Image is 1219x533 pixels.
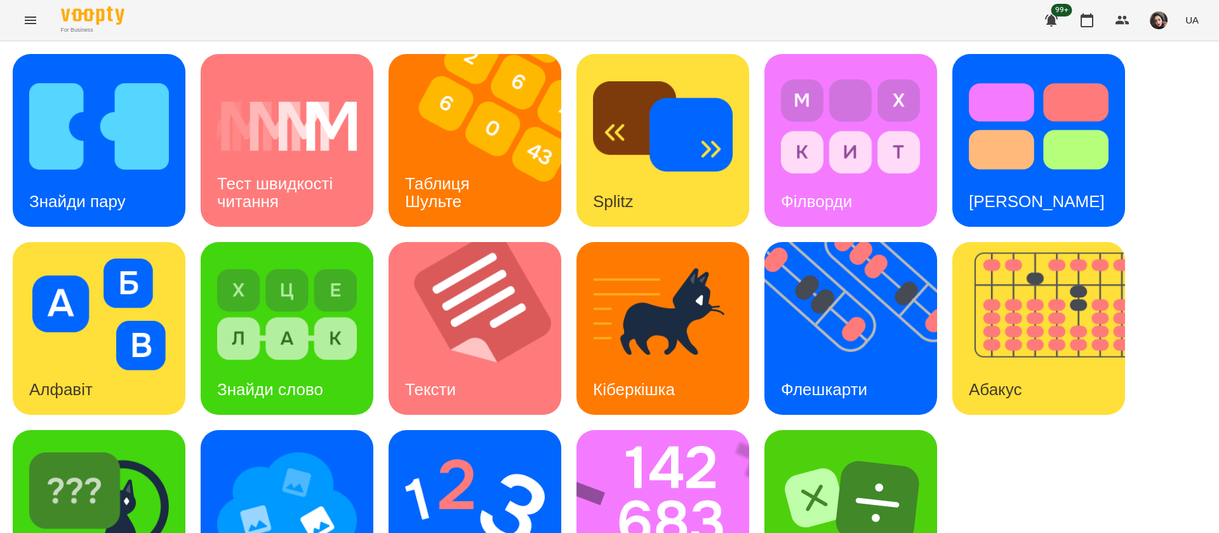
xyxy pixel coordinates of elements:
[1180,8,1204,32] button: UA
[781,380,867,399] h3: Флешкарти
[1185,13,1199,27] span: UA
[217,71,357,182] img: Тест швидкості читання
[593,71,733,182] img: Splitz
[29,380,93,399] h3: Алфавіт
[593,380,675,399] h3: Кіберкішка
[969,71,1109,182] img: Тест Струпа
[1051,4,1072,17] span: 99+
[13,242,185,415] a: АлфавітАлфавіт
[13,54,185,227] a: Знайди паруЗнайди пару
[764,242,937,415] a: ФлешкартиФлешкарти
[15,5,46,36] button: Menu
[29,71,169,182] img: Знайди пару
[781,71,921,182] img: Філворди
[764,54,937,227] a: ФілвордиФілворди
[405,174,474,210] h3: Таблиця Шульте
[61,26,124,34] span: For Business
[29,192,126,211] h3: Знайди пару
[576,242,749,415] a: КіберкішкаКіберкішка
[952,242,1141,415] img: Абакус
[1150,11,1168,29] img: 415cf204168fa55e927162f296ff3726.jpg
[217,259,357,370] img: Знайди слово
[61,6,124,25] img: Voopty Logo
[389,242,577,415] img: Тексти
[593,192,634,211] h3: Splitz
[217,380,323,399] h3: Знайди слово
[201,54,373,227] a: Тест швидкості читанняТест швидкості читання
[389,54,561,227] a: Таблиця ШультеТаблиця Шульте
[405,380,456,399] h3: Тексти
[952,54,1125,227] a: Тест Струпа[PERSON_NAME]
[201,242,373,415] a: Знайди словоЗнайди слово
[969,192,1105,211] h3: [PERSON_NAME]
[217,174,337,210] h3: Тест швидкості читання
[952,242,1125,415] a: АбакусАбакус
[593,259,733,370] img: Кіберкішка
[29,259,169,370] img: Алфавіт
[389,54,577,227] img: Таблиця Шульте
[576,54,749,227] a: SplitzSplitz
[389,242,561,415] a: ТекстиТексти
[969,380,1022,399] h3: Абакус
[781,192,852,211] h3: Філворди
[764,242,953,415] img: Флешкарти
